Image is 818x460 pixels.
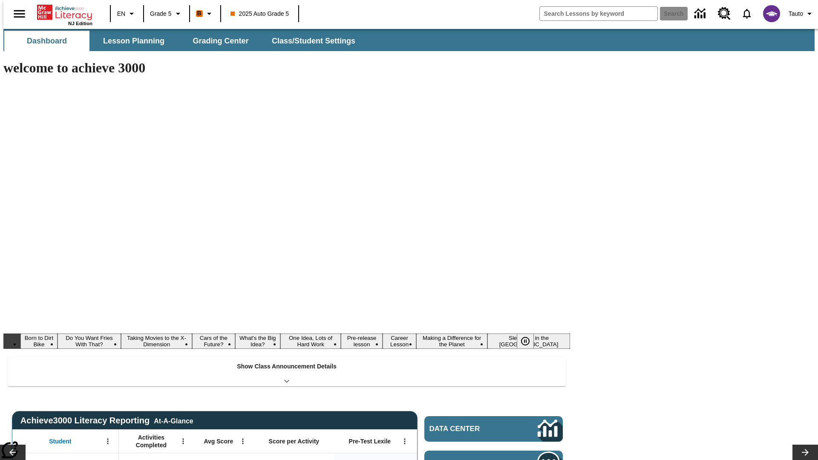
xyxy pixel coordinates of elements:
span: Student [49,437,71,445]
button: Profile/Settings [785,6,818,21]
div: SubNavbar [3,31,363,51]
button: Open Menu [177,435,190,448]
button: Lesson carousel, Next [792,445,818,460]
button: Slide 10 Sleepless in the Animal Kingdom [487,333,570,349]
button: Dashboard [4,31,89,51]
h1: welcome to achieve 3000 [3,60,570,76]
button: Boost Class color is orange. Change class color [193,6,218,21]
a: Data Center [689,2,713,26]
button: Slide 3 Taking Movies to the X-Dimension [121,333,192,349]
span: EN [117,9,125,18]
span: Grade 5 [150,9,172,18]
button: Open Menu [101,435,114,448]
button: Slide 4 Cars of the Future? [192,333,235,349]
button: Slide 8 Career Lesson [383,333,416,349]
span: Achieve3000 Literacy Reporting [20,416,193,425]
button: Open Menu [236,435,249,448]
button: Select a new avatar [758,3,785,25]
button: Grade: Grade 5, Select a grade [147,6,187,21]
div: Pause [517,333,542,349]
span: 2025 Auto Grade 5 [230,9,289,18]
a: Data Center [424,416,563,442]
button: Language: EN, Select a language [113,6,141,21]
div: SubNavbar [3,29,815,51]
button: Slide 2 Do You Want Fries With That? [58,333,121,349]
button: Class/Student Settings [265,31,362,51]
img: avatar image [763,5,780,22]
div: At-A-Glance [154,416,193,425]
button: Slide 7 Pre-release lesson [341,333,383,349]
button: Open Menu [398,435,411,448]
span: Tauto [789,9,803,18]
button: Slide 5 What's the Big Idea? [235,333,280,349]
input: search field [540,7,657,20]
div: Home [37,3,92,26]
span: NJ Edition [68,21,92,26]
span: Pre-Test Lexile [349,437,391,445]
a: Resource Center, Will open in new tab [713,2,736,25]
p: Show Class Announcement Details [237,362,337,371]
div: Show Class Announcement Details [8,357,566,386]
button: Slide 6 One Idea, Lots of Hard Work [280,333,341,349]
span: Avg Score [204,437,233,445]
span: Score per Activity [269,437,320,445]
button: Pause [517,333,534,349]
a: Notifications [736,3,758,25]
span: Data Center [429,425,509,433]
span: B [197,8,202,19]
span: Activities Completed [123,434,179,449]
button: Grading Center [178,31,263,51]
a: Home [37,4,92,21]
button: Slide 1 Born to Dirt Bike [20,333,58,349]
button: Open side menu [7,1,32,26]
button: Lesson Planning [91,31,176,51]
button: Slide 9 Making a Difference for the Planet [416,333,487,349]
